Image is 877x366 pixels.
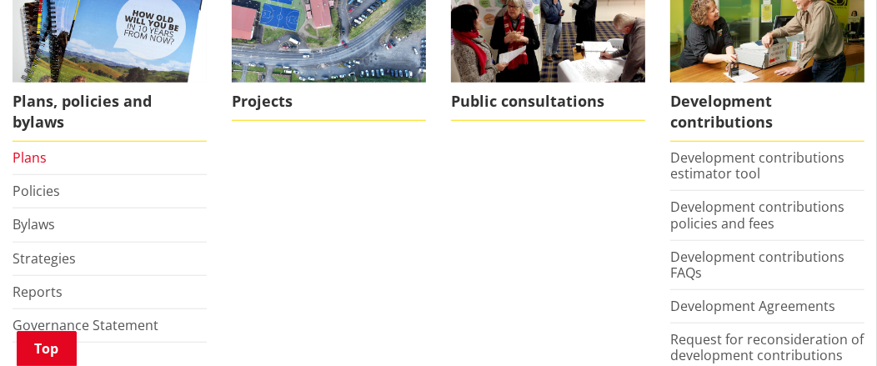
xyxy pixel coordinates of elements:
[670,198,844,232] a: Development contributions policies and fees
[670,83,864,142] span: Development contributions
[13,215,55,233] a: Bylaws
[13,283,63,301] a: Reports
[13,249,76,268] a: Strategies
[13,316,158,334] a: Governance Statement
[13,148,47,167] a: Plans
[670,148,844,183] a: Development contributions estimator tool
[13,182,60,200] a: Policies
[232,83,426,121] span: Projects
[670,248,844,282] a: Development contributions FAQs
[13,83,207,142] span: Plans, policies and bylaws
[17,331,77,366] a: Top
[670,297,835,315] a: Development Agreements
[800,296,860,356] iframe: Messenger Launcher
[451,83,645,121] span: Public consultations
[670,330,864,364] a: Request for reconsideration of development contributions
